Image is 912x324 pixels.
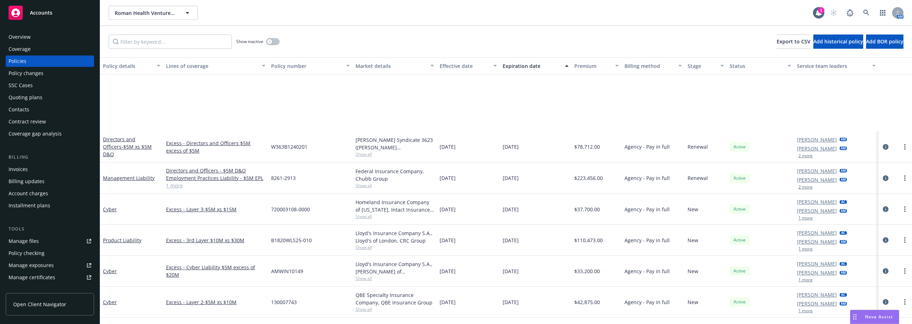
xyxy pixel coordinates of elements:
[818,7,824,14] div: 1
[503,62,561,70] div: Expiration date
[271,62,342,70] div: Policy number
[271,237,312,244] span: B1820WLS25-010
[574,143,600,150] span: $78,712.00
[625,62,674,70] div: Billing method
[901,267,909,275] a: more
[688,298,698,306] span: New
[574,298,600,306] span: $42,875.00
[356,151,434,157] span: Show all
[9,200,50,211] div: Installment plans
[103,175,155,181] a: Management Liability
[503,267,519,275] span: [DATE]
[794,57,878,74] button: Service team leaders
[732,206,747,212] span: Active
[866,34,903,49] button: Add BOR policy
[9,188,48,199] div: Account charges
[9,92,42,103] div: Quoting plans
[574,206,600,213] span: $37,700.00
[797,145,837,152] a: [PERSON_NAME]
[503,206,519,213] span: [DATE]
[166,167,265,174] a: Directors and Officers - $5M D&O
[503,237,519,244] span: [DATE]
[6,92,94,103] a: Quoting plans
[6,55,94,67] a: Policies
[100,57,163,74] button: Policy details
[688,62,716,70] div: Stage
[798,309,813,313] button: 1 more
[732,268,747,274] span: Active
[271,174,296,182] span: 8261-2913
[6,80,94,91] a: SSC Cases
[9,176,45,187] div: Billing updates
[437,57,500,74] button: Effective date
[6,31,94,43] a: Overview
[797,269,837,276] a: [PERSON_NAME]
[9,55,26,67] div: Policies
[166,182,265,189] a: 1 more
[356,168,434,182] div: Federal Insurance Company, Chubb Group
[797,229,837,237] a: [PERSON_NAME]
[356,136,434,151] div: [PERSON_NAME] Syndicate 3623 ([PERSON_NAME] [PERSON_NAME] Limited), [PERSON_NAME] Group
[6,68,94,79] a: Policy changes
[732,237,747,243] span: Active
[271,267,303,275] span: AMWIN10149
[356,229,434,244] div: Lloyd's Insurance Company S.A., Lloyd's of London, CRC Group
[9,68,43,79] div: Policy changes
[685,57,727,74] button: Stage
[9,104,29,115] div: Contacts
[356,244,434,250] span: Show all
[688,143,708,150] span: Renewal
[109,34,232,49] input: Filter by keyword...
[813,34,863,49] button: Add historical policy
[732,299,747,305] span: Active
[797,62,867,70] div: Service team leaders
[440,298,456,306] span: [DATE]
[356,213,434,219] span: Show all
[109,6,198,20] button: Roman Health Ventures Inc.
[6,225,94,233] div: Tools
[6,128,94,139] a: Coverage gap analysis
[166,237,265,244] a: Excess - 3rd Layer $10M xs $30M
[166,139,265,154] a: Excess - Directors and Officers $5M excess of $5M
[625,267,670,275] span: Agency - Pay in full
[876,6,890,20] a: Switch app
[688,267,698,275] span: New
[625,298,670,306] span: Agency - Pay in full
[6,272,94,283] a: Manage certificates
[163,57,268,74] button: Lines of coverage
[850,310,899,324] button: Nova Assist
[688,206,698,213] span: New
[166,62,258,70] div: Lines of coverage
[6,116,94,127] a: Contract review
[798,216,813,220] button: 1 more
[625,206,670,213] span: Agency - Pay in full
[901,174,909,182] a: more
[356,260,434,275] div: Lloyd's Insurance Company S.A., [PERSON_NAME] of [GEOGRAPHIC_DATA], [GEOGRAPHIC_DATA]
[6,43,94,55] a: Coverage
[166,264,265,278] a: Excess - Cyber Liability $5M excess of $20M
[9,272,55,283] div: Manage certificates
[6,164,94,175] a: Invoices
[797,260,837,267] a: [PERSON_NAME]
[6,260,94,271] a: Manage exposures
[901,143,909,151] a: more
[9,128,62,139] div: Coverage gap analysis
[356,182,434,188] span: Show all
[6,104,94,115] a: Contacts
[9,31,31,43] div: Overview
[503,174,519,182] span: [DATE]
[813,38,863,45] span: Add historical policy
[797,207,837,214] a: [PERSON_NAME]
[9,235,39,247] div: Manage files
[777,38,810,45] span: Export to CSV
[440,174,456,182] span: [DATE]
[9,116,46,127] div: Contract review
[574,267,600,275] span: $33,200.00
[797,238,837,245] a: [PERSON_NAME]
[440,143,456,150] span: [DATE]
[166,206,265,213] a: Excess - Layer 3-$5M xs $15M
[798,278,813,282] button: 1 more
[777,34,810,49] button: Export to CSV
[881,174,890,182] a: circleInformation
